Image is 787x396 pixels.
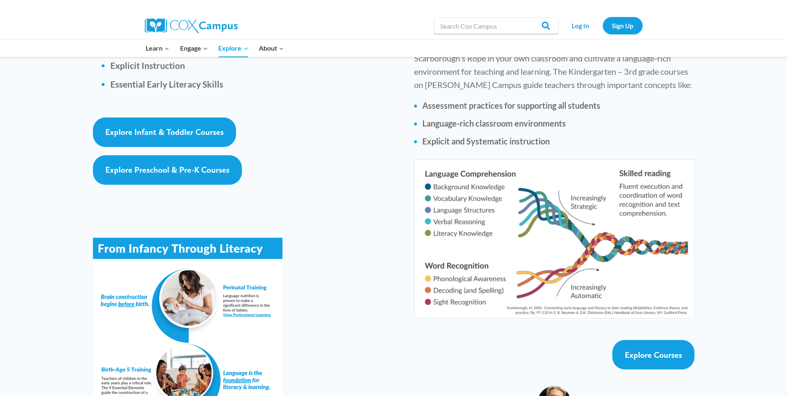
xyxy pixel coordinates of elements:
[93,155,242,185] a: Explore Preschool & Pre-K Courses
[625,350,682,360] span: Explore Courses
[105,165,229,175] span: Explore Preschool & Pre-K Courses
[563,17,643,34] nav: Secondary Navigation
[612,340,694,369] a: Explore Courses
[110,79,223,89] b: Essential Early Literacy Skills
[422,100,600,110] strong: Assessment practices for supporting all students
[253,39,289,57] button: Child menu of About
[414,159,694,318] img: Diagram of Scarborough's Rope
[145,18,238,33] img: Cox Campus
[110,60,185,71] b: Explicit Instruction
[422,118,566,128] strong: Language-rich classroom environments
[213,39,254,57] button: Child menu of Explore
[434,17,558,34] input: Search Cox Campus
[105,127,224,137] span: Explore Infant & Toddler Courses
[422,136,550,146] strong: Explicit and Systematic instruction
[175,39,213,57] button: Child menu of Engage
[414,38,694,91] p: By maximizing every interaction with students, you'll develop each strand of Scarborough's Rope i...
[603,17,643,34] a: Sign Up
[141,39,175,57] button: Child menu of Learn
[563,17,599,34] a: Log In
[93,117,236,147] a: Explore Infant & Toddler Courses
[141,39,289,57] nav: Primary Navigation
